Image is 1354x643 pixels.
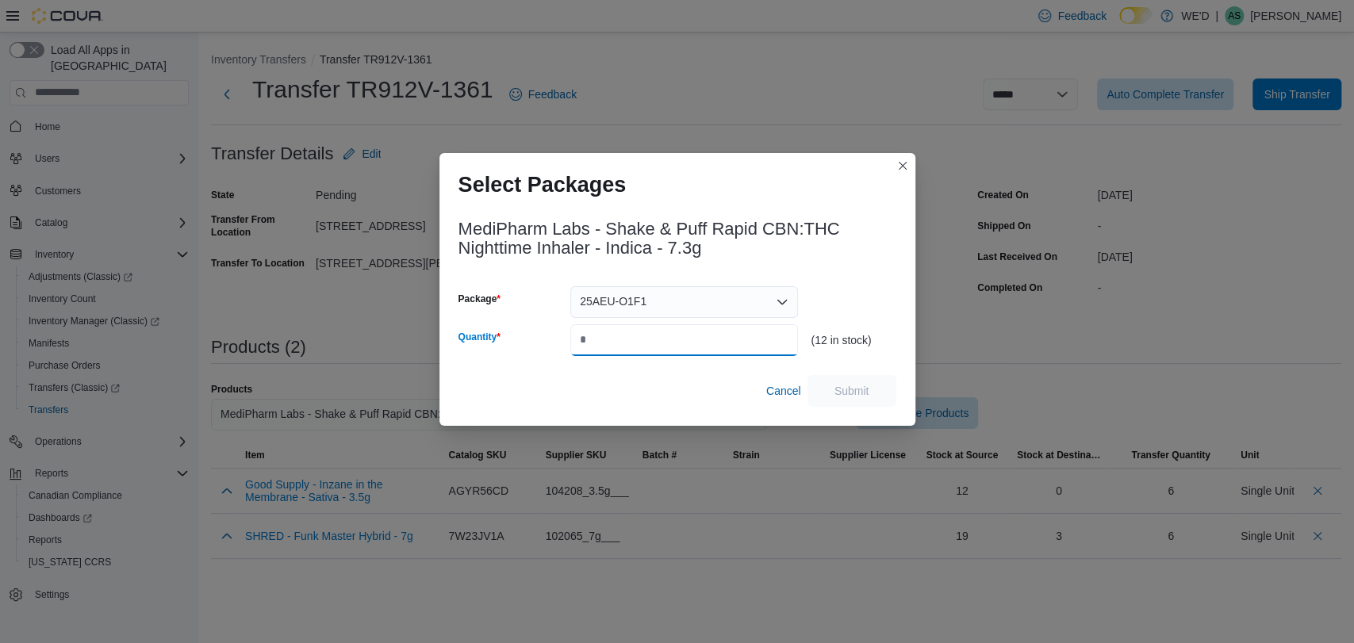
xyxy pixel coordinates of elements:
[776,296,788,308] button: Open list of options
[580,292,646,311] span: 25AEU-O1F1
[834,383,869,399] span: Submit
[766,383,801,399] span: Cancel
[458,220,896,258] h3: MediPharm Labs - Shake & Puff Rapid CBN:THC Nighttime Inhaler - Indica - 7.3g
[807,375,896,407] button: Submit
[458,172,627,197] h1: Select Packages
[811,334,896,346] div: (12 in stock)
[760,375,807,407] button: Cancel
[893,156,912,175] button: Closes this modal window
[458,331,501,343] label: Quantity
[458,293,501,305] label: Package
